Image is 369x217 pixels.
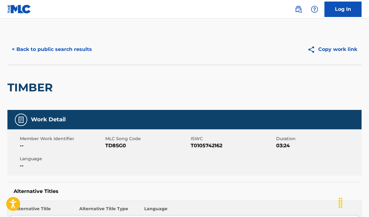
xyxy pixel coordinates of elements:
[141,206,358,215] th: Language
[7,81,56,94] h2: TIMBER
[338,187,369,217] iframe: Chat Widget
[20,162,104,169] span: --
[308,3,321,15] div: Help
[7,5,31,14] img: MLC Logo
[105,136,189,142] span: MLC Song Code
[20,156,104,162] span: Language
[276,136,360,142] span: Duration
[76,206,141,215] th: Alternative Title Type
[303,42,362,57] button: Copy work link
[292,3,305,15] a: Public Search
[191,136,275,142] span: ISWC
[105,142,189,149] span: TD8SG0
[295,6,302,13] img: search
[20,136,104,142] span: Member Work Identifier
[324,2,362,17] a: Log In
[14,188,355,194] h5: Alternative Titles
[20,142,104,149] span: --
[336,194,345,212] div: Drag
[17,116,25,123] img: Work Detail
[11,206,76,215] th: Alternative Title
[311,6,318,13] img: help
[276,142,360,149] span: 03:24
[191,142,275,149] span: T0105742162
[7,42,96,57] button: < Back to public search results
[307,46,318,53] img: Copy work link
[31,116,66,123] h5: Work Detail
